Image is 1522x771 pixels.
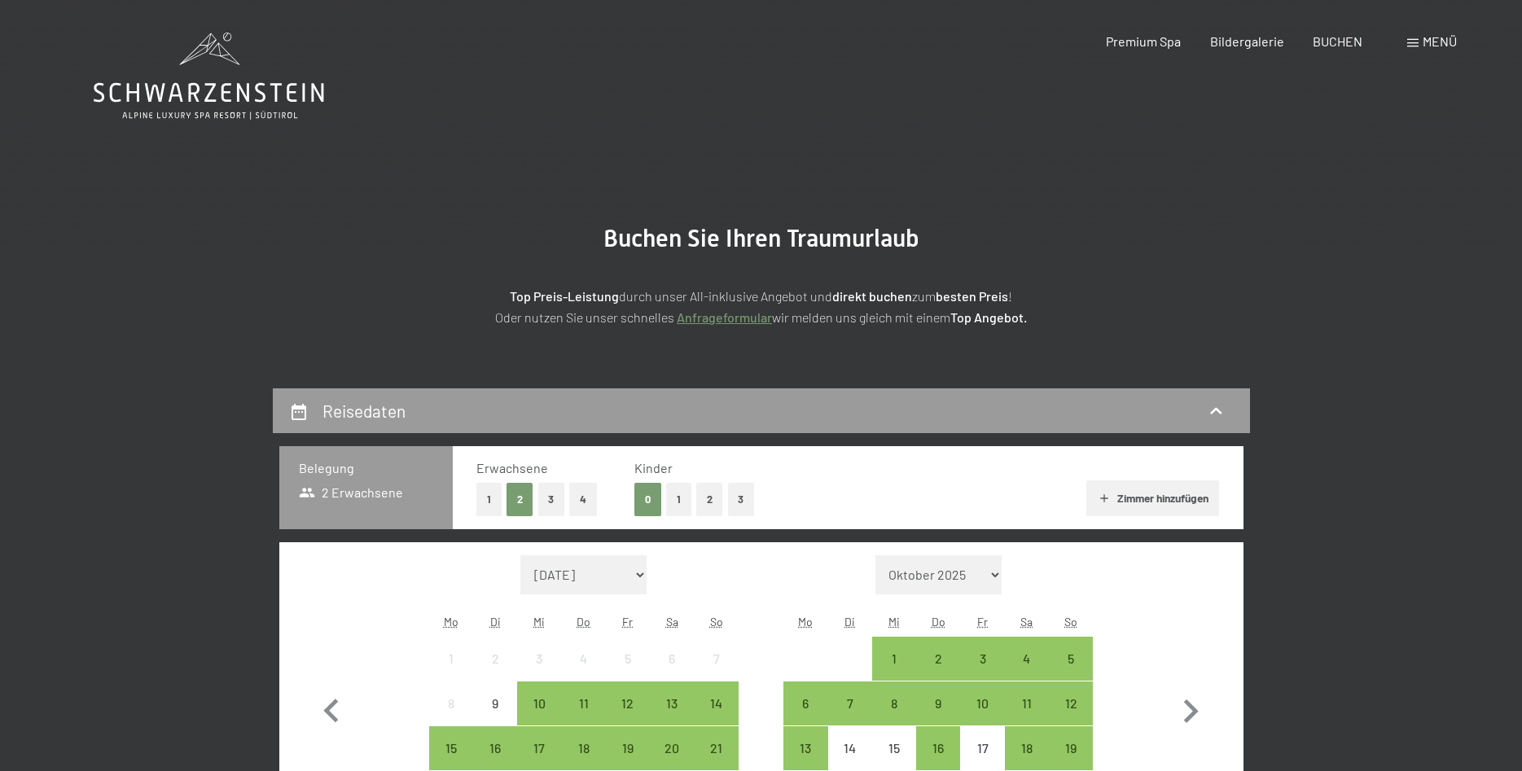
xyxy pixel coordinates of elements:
div: Fri Oct 03 2025 [960,637,1004,681]
div: 10 [519,697,559,738]
div: Anreise möglich [429,726,473,770]
abbr: Sonntag [1064,615,1077,629]
div: Tue Sep 02 2025 [473,637,517,681]
abbr: Freitag [977,615,988,629]
div: Tue Sep 16 2025 [473,726,517,770]
div: Anreise möglich [562,681,606,725]
div: Fri Oct 10 2025 [960,681,1004,725]
div: Mon Sep 15 2025 [429,726,473,770]
strong: Top Preis-Leistung [510,288,619,304]
div: Wed Oct 08 2025 [872,681,916,725]
abbr: Sonntag [710,615,723,629]
div: Anreise nicht möglich [606,637,650,681]
div: Anreise möglich [694,681,738,725]
div: Anreise möglich [1049,637,1093,681]
div: 13 [651,697,692,738]
div: Anreise möglich [1005,726,1049,770]
div: Anreise nicht möglich [960,726,1004,770]
abbr: Mittwoch [533,615,545,629]
abbr: Dienstag [844,615,855,629]
abbr: Donnerstag [577,615,590,629]
div: Sun Oct 05 2025 [1049,637,1093,681]
span: 2 Erwachsene [299,484,404,502]
div: Anreise nicht möglich [473,637,517,681]
div: Thu Oct 16 2025 [916,726,960,770]
div: Anreise nicht möglich [429,681,473,725]
span: Kinder [634,460,673,475]
div: 2 [918,652,958,693]
button: 4 [569,483,597,516]
span: Erwachsene [476,460,548,475]
div: Thu Sep 18 2025 [562,726,606,770]
div: 4 [1007,652,1047,693]
div: Sun Oct 19 2025 [1049,726,1093,770]
div: Wed Oct 15 2025 [872,726,916,770]
abbr: Montag [798,615,813,629]
div: 1 [874,652,915,693]
strong: Top Angebot. [950,309,1027,325]
div: Anreise möglich [783,726,827,770]
div: Anreise nicht möglich [872,726,916,770]
span: Buchen Sie Ihren Traumurlaub [603,224,919,252]
div: Anreise möglich [517,681,561,725]
div: Tue Oct 07 2025 [828,681,872,725]
div: Anreise möglich [1005,637,1049,681]
div: Wed Sep 17 2025 [517,726,561,770]
div: 2 [475,652,515,693]
div: Anreise nicht möglich [562,637,606,681]
h3: Belegung [299,459,433,477]
button: Zimmer hinzufügen [1086,480,1219,516]
div: 14 [695,697,736,738]
div: Sat Sep 13 2025 [650,681,694,725]
div: Anreise nicht möglich [429,637,473,681]
button: 0 [634,483,661,516]
abbr: Freitag [622,615,633,629]
div: Anreise nicht möglich [517,637,561,681]
abbr: Dienstag [490,615,501,629]
div: Anreise möglich [1049,681,1093,725]
div: 8 [431,697,472,738]
div: Anreise möglich [960,637,1004,681]
div: 11 [564,697,604,738]
div: Mon Sep 01 2025 [429,637,473,681]
div: Anreise möglich [606,681,650,725]
div: Anreise möglich [872,637,916,681]
div: 5 [1050,652,1091,693]
div: Fri Sep 19 2025 [606,726,650,770]
div: 9 [918,697,958,738]
button: 1 [476,483,502,516]
strong: direkt buchen [832,288,912,304]
div: 7 [830,697,871,738]
button: 3 [728,483,755,516]
div: Thu Oct 09 2025 [916,681,960,725]
div: Anreise möglich [783,681,827,725]
div: Sun Sep 14 2025 [694,681,738,725]
div: 3 [962,652,1002,693]
div: Mon Oct 06 2025 [783,681,827,725]
div: Fri Sep 05 2025 [606,637,650,681]
div: Mon Sep 08 2025 [429,681,473,725]
div: 12 [607,697,648,738]
a: Anfrageformular [677,309,772,325]
div: 1 [431,652,472,693]
span: Bildergalerie [1210,33,1284,49]
abbr: Samstag [666,615,678,629]
div: Anreise möglich [1049,726,1093,770]
abbr: Samstag [1020,615,1033,629]
span: Menü [1423,33,1457,49]
div: Anreise möglich [916,681,960,725]
span: Premium Spa [1106,33,1181,49]
div: 9 [475,697,515,738]
div: Anreise möglich [473,726,517,770]
a: BUCHEN [1313,33,1362,49]
abbr: Montag [444,615,458,629]
div: Sun Sep 21 2025 [694,726,738,770]
strong: besten Preis [936,288,1008,304]
div: Mon Oct 13 2025 [783,726,827,770]
div: 3 [519,652,559,693]
button: 2 [507,483,533,516]
div: Anreise möglich [916,726,960,770]
div: Sun Oct 12 2025 [1049,681,1093,725]
div: Sun Sep 07 2025 [694,637,738,681]
div: 11 [1007,697,1047,738]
